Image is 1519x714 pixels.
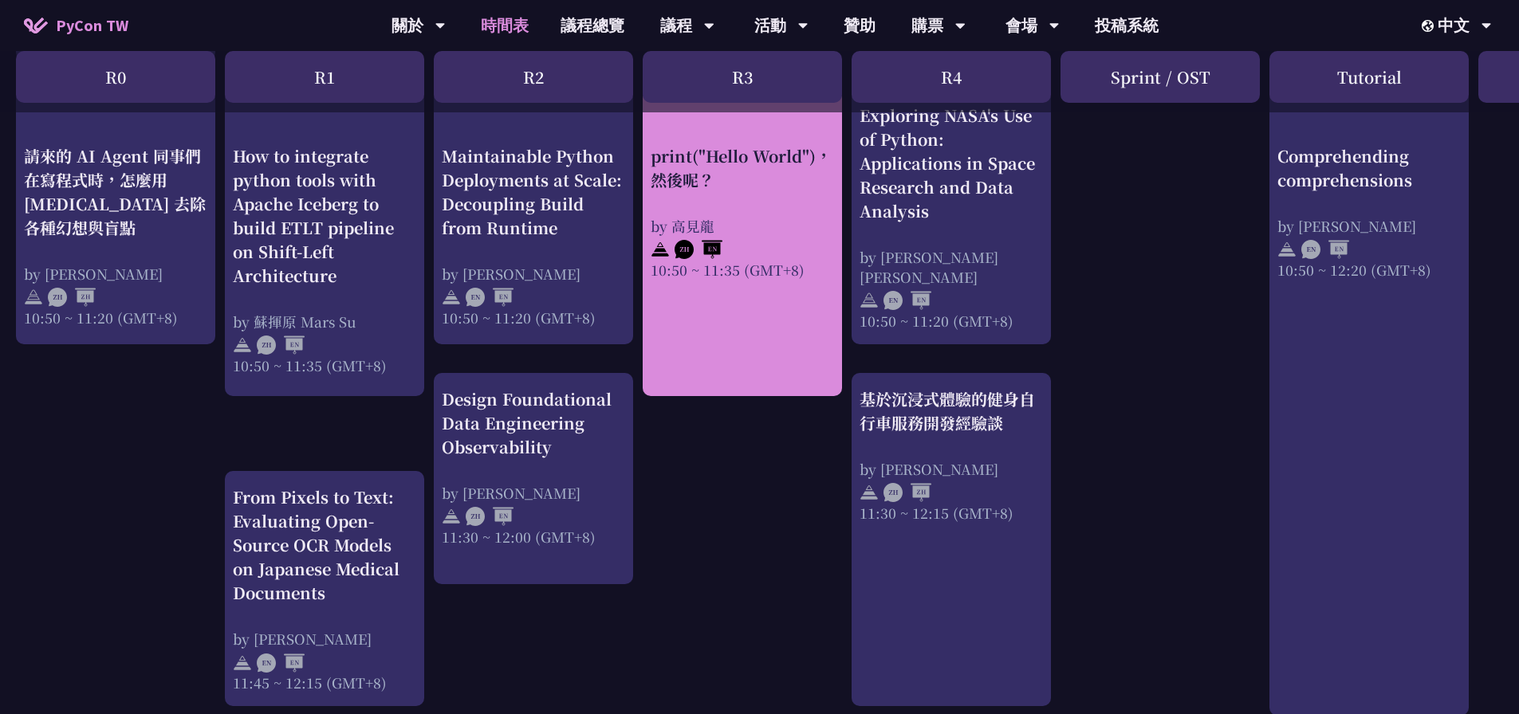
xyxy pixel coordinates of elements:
[883,291,931,310] img: ENEN.5a408d1.svg
[852,51,1051,103] div: R4
[466,288,514,307] img: ENEN.5a408d1.svg
[442,263,625,283] div: by [PERSON_NAME]
[651,143,834,191] div: print("Hello World")，然後呢？
[442,483,625,503] div: by [PERSON_NAME]
[233,653,252,673] img: svg+xml;base64,PHN2ZyB4bWxucz0iaHR0cDovL3d3dy53My5vcmcvMjAwMC9zdmciIHdpZHRoPSIyNCIgaGVpZ2h0PSIyNC...
[233,485,416,605] div: From Pixels to Text: Evaluating Open-Source OCR Models on Japanese Medical Documents
[257,335,305,355] img: ZHEN.371966e.svg
[16,51,215,103] div: R0
[48,288,96,307] img: ZHZH.38617ef.svg
[1061,51,1260,103] div: Sprint / OST
[1277,104,1461,702] a: Comprehending comprehensions by [PERSON_NAME] 10:50 ~ 12:20 (GMT+8)
[442,387,625,571] a: Design Foundational Data Engineering Observability by [PERSON_NAME] 11:30 ~ 12:00 (GMT+8)
[1277,143,1461,191] div: Comprehending comprehensions
[56,14,128,37] span: PyCon TW
[442,288,461,307] img: svg+xml;base64,PHN2ZyB4bWxucz0iaHR0cDovL3d3dy53My5vcmcvMjAwMC9zdmciIHdpZHRoPSIyNCIgaGVpZ2h0PSIyNC...
[860,387,1043,435] div: 基於沉浸式體驗的健身自行車服務開發經驗談
[1301,240,1349,259] img: ENEN.5a408d1.svg
[860,104,1043,331] a: Exploring NASA's Use of Python: Applications in Space Research and Data Analysis by [PERSON_NAME]...
[24,263,207,283] div: by [PERSON_NAME]
[860,483,879,502] img: svg+xml;base64,PHN2ZyB4bWxucz0iaHR0cDovL3d3dy53My5vcmcvMjAwMC9zdmciIHdpZHRoPSIyNCIgaGVpZ2h0PSIyNC...
[442,527,625,547] div: 11:30 ~ 12:00 (GMT+8)
[651,240,670,259] img: svg+xml;base64,PHN2ZyB4bWxucz0iaHR0cDovL3d3dy53My5vcmcvMjAwMC9zdmciIHdpZHRoPSIyNCIgaGVpZ2h0PSIyNC...
[225,51,424,103] div: R1
[257,653,305,673] img: ENEN.5a408d1.svg
[643,51,842,103] div: R3
[8,6,144,45] a: PyCon TW
[24,143,207,239] div: 請來的 AI Agent 同事們在寫程式時，怎麼用 [MEDICAL_DATA] 去除各種幻想與盲點
[233,673,416,692] div: 11:45 ~ 12:15 (GMT+8)
[24,307,207,327] div: 10:50 ~ 11:20 (GMT+8)
[1422,20,1438,32] img: Locale Icon
[860,459,1043,479] div: by [PERSON_NAME]
[442,143,625,239] div: Maintainable Python Deployments at Scale: Decoupling Build from Runtime
[24,288,43,307] img: svg+xml;base64,PHN2ZyB4bWxucz0iaHR0cDovL3d3dy53My5vcmcvMjAwMC9zdmciIHdpZHRoPSIyNCIgaGVpZ2h0PSIyNC...
[233,104,416,382] a: How to integrate python tools with Apache Iceberg to build ETLT pipeline on Shift-Left Architectu...
[860,311,1043,331] div: 10:50 ~ 11:20 (GMT+8)
[860,387,1043,692] a: 基於沉浸式體驗的健身自行車服務開發經驗談 by [PERSON_NAME] 11:30 ~ 12:15 (GMT+8)
[1277,215,1461,235] div: by [PERSON_NAME]
[651,215,834,235] div: by 高見龍
[860,291,879,310] img: svg+xml;base64,PHN2ZyB4bWxucz0iaHR0cDovL3d3dy53My5vcmcvMjAwMC9zdmciIHdpZHRoPSIyNCIgaGVpZ2h0PSIyNC...
[651,259,834,279] div: 10:50 ~ 11:35 (GMT+8)
[24,18,48,33] img: Home icon of PyCon TW 2025
[651,104,834,382] a: print("Hello World")，然後呢？ by 高見龍 10:50 ~ 11:35 (GMT+8)
[442,387,625,459] div: Design Foundational Data Engineering Observability
[675,240,722,259] img: ZHEN.371966e.svg
[1277,259,1461,279] div: 10:50 ~ 12:20 (GMT+8)
[860,104,1043,223] div: Exploring NASA's Use of Python: Applications in Space Research and Data Analysis
[24,104,207,331] a: 請來的 AI Agent 同事們在寫程式時，怎麼用 [MEDICAL_DATA] 去除各種幻想與盲點 by [PERSON_NAME] 10:50 ~ 11:20 (GMT+8)
[233,355,416,375] div: 10:50 ~ 11:35 (GMT+8)
[442,307,625,327] div: 10:50 ~ 11:20 (GMT+8)
[233,143,416,287] div: How to integrate python tools with Apache Iceberg to build ETLT pipeline on Shift-Left Architecture
[233,629,416,649] div: by [PERSON_NAME]
[1277,240,1297,259] img: svg+xml;base64,PHN2ZyB4bWxucz0iaHR0cDovL3d3dy53My5vcmcvMjAwMC9zdmciIHdpZHRoPSIyNCIgaGVpZ2h0PSIyNC...
[442,507,461,526] img: svg+xml;base64,PHN2ZyB4bWxucz0iaHR0cDovL3d3dy53My5vcmcvMjAwMC9zdmciIHdpZHRoPSIyNCIgaGVpZ2h0PSIyNC...
[883,483,931,502] img: ZHZH.38617ef.svg
[442,104,625,331] a: Maintainable Python Deployments at Scale: Decoupling Build from Runtime by [PERSON_NAME] 10:50 ~ ...
[860,247,1043,287] div: by [PERSON_NAME] [PERSON_NAME]
[233,485,416,692] a: From Pixels to Text: Evaluating Open-Source OCR Models on Japanese Medical Documents by [PERSON_N...
[233,311,416,331] div: by 蘇揮原 Mars Su
[1269,51,1469,103] div: Tutorial
[860,503,1043,523] div: 11:30 ~ 12:15 (GMT+8)
[233,335,252,355] img: svg+xml;base64,PHN2ZyB4bWxucz0iaHR0cDovL3d3dy53My5vcmcvMjAwMC9zdmciIHdpZHRoPSIyNCIgaGVpZ2h0PSIyNC...
[434,51,633,103] div: R2
[466,507,514,526] img: ZHEN.371966e.svg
